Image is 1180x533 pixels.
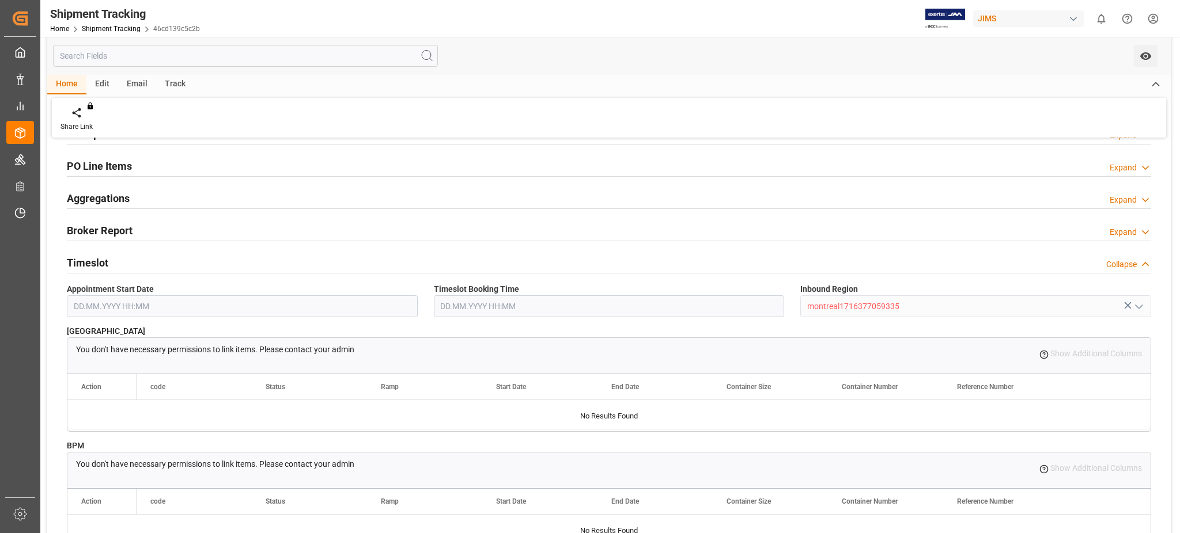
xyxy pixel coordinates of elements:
img: Exertis%20JAM%20-%20Email%20Logo.jpg_1722504956.jpg [925,9,965,29]
span: End Date [611,497,639,505]
div: Expand [1110,162,1137,174]
div: Collapse [1106,258,1137,271]
span: Status [266,497,285,505]
div: Action [81,497,101,505]
span: Start Date [496,497,526,505]
span: Reference Number [957,497,1013,505]
input: DD.MM.YYYY HH:MM [434,295,785,317]
div: Shipment Tracking [50,5,200,22]
span: [GEOGRAPHIC_DATA] [67,325,145,337]
button: open menu [1129,298,1147,315]
input: DD.MM.YYYY HH:MM [67,295,418,317]
span: Ramp [381,497,399,505]
span: Appointment Start Date [67,283,154,295]
input: Search Fields [53,45,438,67]
h2: Broker Report [67,223,133,238]
div: Email [118,75,156,94]
button: open menu [1134,45,1158,67]
span: Status [266,383,285,391]
span: Reference Number [957,383,1013,391]
span: code [150,383,165,391]
button: show 0 new notifications [1088,6,1114,32]
span: Container Number [842,497,898,505]
div: Expand [1110,226,1137,238]
span: Inbound Region [800,283,858,295]
span: End Date [611,383,639,391]
button: JIMS [973,7,1088,29]
span: BPM [67,440,84,452]
a: Home [50,25,69,33]
span: Timeslot Booking Time [434,283,519,295]
p: You don't have necessary permissions to link items. Please contact your admin [76,458,354,470]
button: Help Center [1114,6,1140,32]
h2: Aggregations [67,191,130,206]
input: Type to search/select [800,295,1151,317]
span: Container Size [727,383,771,391]
h2: Timeslot [67,255,108,271]
div: Expand [1110,194,1137,206]
div: Action [81,383,101,391]
div: Edit [86,75,118,94]
span: Ramp [381,383,399,391]
span: Start Date [496,383,526,391]
span: Container Size [727,497,771,505]
a: Shipment Tracking [82,25,141,33]
h2: PO Line Items [67,158,132,174]
div: Home [47,75,86,94]
div: JIMS [973,10,1084,27]
p: You don't have necessary permissions to link items. Please contact your admin [76,344,354,356]
span: code [150,497,165,505]
span: Container Number [842,383,898,391]
div: Track [156,75,194,94]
